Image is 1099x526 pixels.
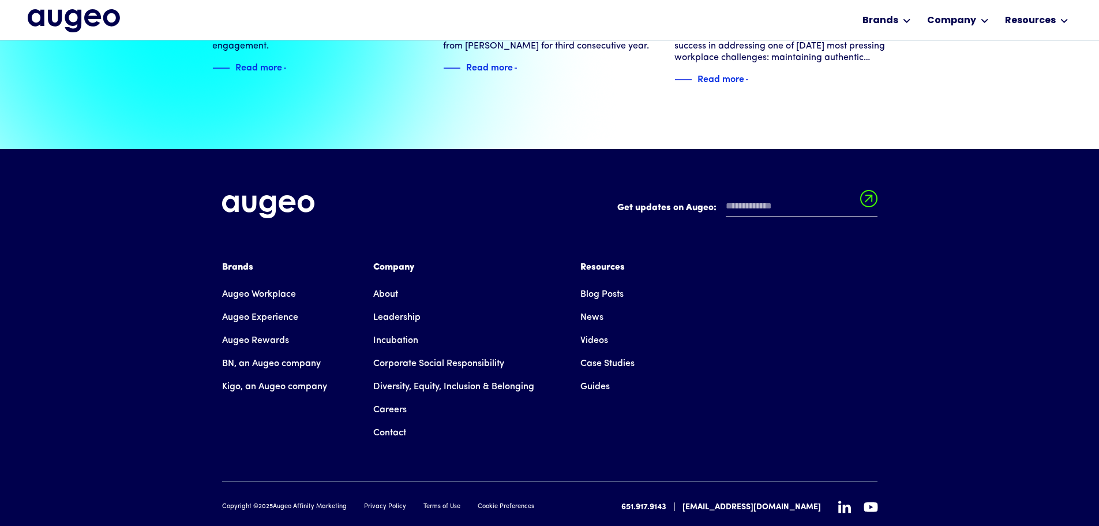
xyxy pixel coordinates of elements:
[373,421,406,445] a: Contact
[580,329,608,352] a: Videos
[478,502,534,512] a: Cookie Preferences
[222,195,314,219] img: Augeo's full logo in white.
[212,61,230,75] img: Blue decorative line
[373,260,534,274] div: Company
[235,59,282,73] div: Read more
[373,375,534,398] a: Diversity, Equity, Inclusion & Belonging
[466,59,513,73] div: Read more
[28,9,120,33] a: home
[222,375,327,398] a: Kigo, an Augeo company
[283,61,301,75] img: Blue text arrow
[617,195,877,223] form: Email Form
[617,201,717,215] label: Get updates on Augeo:
[212,29,425,52] div: The connected workforce: A new era of employee engagement.
[674,73,692,87] img: Blue decorative line
[580,283,624,306] a: Blog Posts
[443,61,460,75] img: Blue decorative line
[222,283,296,306] a: Augeo Workplace
[222,306,298,329] a: Augeo Experience
[580,375,610,398] a: Guides
[1005,14,1056,28] div: Resources
[673,501,676,514] div: |
[927,14,976,28] div: Company
[674,29,887,64] div: HR Tech Outlook spotlights [PERSON_NAME]'s success in addressing one of [DATE] most pressing work...
[697,71,744,85] div: Read more
[580,260,635,274] div: Resources
[423,502,460,512] a: Terms of Use
[514,61,531,75] img: Blue text arrow
[373,283,398,306] a: About
[258,503,273,510] span: 2025
[621,501,666,513] a: 651.917.9143
[862,14,898,28] div: Brands
[222,352,321,375] a: BN, an Augeo company
[373,306,421,329] a: Leadership
[373,352,504,375] a: Corporate Social Responsibility
[682,501,821,513] a: [EMAIL_ADDRESS][DOMAIN_NAME]
[373,329,418,352] a: Incubation
[222,502,347,512] div: Copyright © Augeo Affinity Marketing
[373,398,407,421] a: Careers
[222,329,289,352] a: Augeo Rewards
[860,190,877,214] input: Submit
[364,502,406,512] a: Privacy Policy
[580,306,603,329] a: News
[222,260,327,274] div: Brands
[443,29,656,52] div: [PERSON_NAME] awarded highest supplier rating from [PERSON_NAME] for third consecutive year.
[745,73,763,87] img: Blue text arrow
[580,352,635,375] a: Case Studies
